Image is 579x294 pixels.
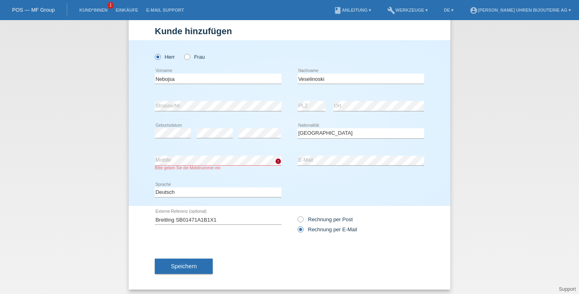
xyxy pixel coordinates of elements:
[334,6,342,14] i: book
[155,54,175,60] label: Herr
[171,263,197,269] span: Speichern
[298,226,303,236] input: Rechnung per E-Mail
[275,158,281,164] i: error
[387,6,395,14] i: build
[12,7,55,13] a: POS — MF Group
[184,54,189,59] input: Frau
[155,54,160,59] input: Herr
[470,6,478,14] i: account_circle
[142,8,188,12] a: E-Mail Support
[75,8,111,12] a: Kund*innen
[298,216,353,222] label: Rechnung per Post
[383,8,432,12] a: buildWerkzeuge ▾
[466,8,575,12] a: account_circle[PERSON_NAME] Uhren Bijouterie AG ▾
[298,226,357,232] label: Rechnung per E-Mail
[184,54,205,60] label: Frau
[440,8,458,12] a: DE ▾
[155,26,424,36] h1: Kunde hinzufügen
[559,286,576,292] a: Support
[330,8,375,12] a: bookAnleitung ▾
[155,166,281,170] div: Bitte geben Sie die Mobilnummer ein
[111,8,142,12] a: Einkäufe
[107,2,114,9] span: 1
[155,259,213,274] button: Speichern
[298,216,303,226] input: Rechnung per Post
